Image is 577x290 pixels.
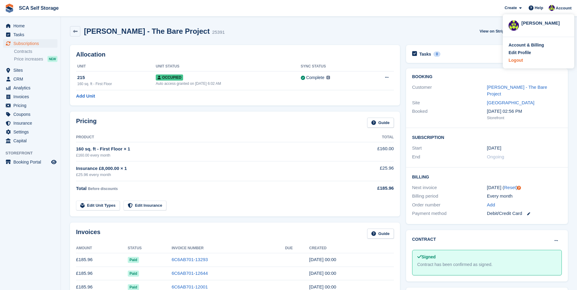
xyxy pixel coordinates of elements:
[3,75,57,83] a: menu
[14,49,57,54] a: Contracts
[412,99,487,106] div: Site
[76,243,128,253] th: Amount
[487,184,562,191] div: [DATE] ( )
[509,50,531,56] div: Edit Profile
[505,5,517,11] span: Create
[13,84,50,92] span: Analytics
[3,22,57,30] a: menu
[172,243,285,253] th: Invoice Number
[509,50,568,56] a: Edit Profile
[487,100,534,105] a: [GEOGRAPHIC_DATA]
[412,210,487,217] div: Payment method
[13,136,50,145] span: Capital
[509,42,568,48] a: Account & Billing
[50,158,57,166] a: Preview store
[412,134,562,140] h2: Subscription
[345,133,394,142] th: Total
[76,93,95,100] a: Add Unit
[509,57,568,64] a: Logout
[487,115,562,121] div: Storefront
[3,128,57,136] a: menu
[13,30,50,39] span: Tasks
[3,101,57,110] a: menu
[47,56,57,62] div: NEW
[16,3,61,13] a: SCA Self Storage
[172,284,208,289] a: 6C6AB701-12001
[77,81,156,87] div: 160 sq. ft - First Floor
[76,118,97,128] h2: Pricing
[487,85,547,97] a: [PERSON_NAME] - The Bare Project
[5,150,61,156] span: Storefront
[13,128,50,136] span: Settings
[487,193,562,200] div: Every month
[521,20,568,25] div: [PERSON_NAME]
[367,229,394,239] a: Guide
[13,158,50,166] span: Booking Portal
[412,84,487,98] div: Customer
[367,118,394,128] a: Guide
[412,108,487,121] div: Booked
[412,184,487,191] div: Next invoice
[487,154,504,159] span: Ongoing
[412,236,436,243] h2: Contract
[76,153,345,158] div: £160.00 every month
[156,81,301,86] div: Auto access granted on [DATE] 6:02 AM
[509,57,523,64] div: Logout
[76,62,156,71] th: Unit
[487,108,562,115] div: [DATE] 02:56 PM
[3,84,57,92] a: menu
[549,5,555,11] img: Thomas Webb
[76,172,345,178] div: £25.96 every month
[76,186,87,191] span: Total
[504,185,516,190] a: Reset
[3,39,57,48] a: menu
[88,187,118,191] span: Before discounts
[76,165,345,172] div: Insurance £8,000.00 × 1
[3,158,57,166] a: menu
[172,257,208,262] a: 6C6AB701-13293
[509,42,544,48] div: Account & Billing
[285,243,309,253] th: Due
[76,253,128,267] td: £185.96
[412,154,487,161] div: End
[480,28,507,34] span: View on Stripe
[76,146,345,153] div: 160 sq. ft - First Floor × 1
[345,185,394,192] div: £185.96
[13,66,50,74] span: Sites
[13,39,50,48] span: Subscriptions
[516,185,522,191] div: Tooltip anchor
[128,243,172,253] th: Status
[5,4,14,13] img: stora-icon-8386f47178a22dfd0bd8f6a31ec36ba5ce8667c1dd55bd0f319d3a0aa187defe.svg
[487,210,562,217] div: Debit/Credit Card
[433,51,440,57] div: 0
[326,76,330,79] img: icon-info-grey-7440780725fd019a000dd9b08b2336e03edf1995a4989e88bcd33f0948082b44.svg
[84,27,210,35] h2: [PERSON_NAME] - The Bare Project
[3,136,57,145] a: menu
[123,201,167,211] a: Edit Insurance
[76,201,120,211] a: Edit Unit Types
[76,267,128,280] td: £185.96
[156,74,183,81] span: Occupied
[212,29,225,36] div: 25391
[172,271,208,276] a: 6C6AB701-12644
[487,145,501,152] time: 2023-09-28 23:00:00 UTC
[345,161,394,181] td: £25.96
[13,22,50,30] span: Home
[156,62,301,71] th: Unit Status
[3,66,57,74] a: menu
[412,174,562,180] h2: Billing
[412,145,487,152] div: Start
[77,74,156,81] div: 215
[13,119,50,127] span: Insurance
[556,5,572,11] span: Account
[76,51,394,58] h2: Allocation
[76,229,100,239] h2: Invoices
[309,257,336,262] time: 2025-09-28 23:00:02 UTC
[487,202,495,209] a: Add
[309,284,336,289] time: 2025-07-28 23:00:38 UTC
[509,20,519,31] img: Thomas Webb
[309,243,394,253] th: Created
[3,110,57,119] a: menu
[13,75,50,83] span: CRM
[417,254,557,260] div: Signed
